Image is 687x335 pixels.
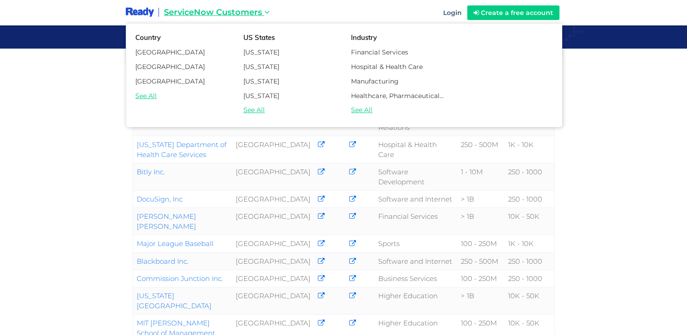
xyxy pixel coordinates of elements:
td: 1 - 10M [457,163,505,191]
td: 100 - 250M [457,235,505,252]
td: 250 - 500M [457,252,505,270]
td: 250 - 1000 [504,190,554,207]
td: [GEOGRAPHIC_DATA] [232,163,314,191]
td: [GEOGRAPHIC_DATA] [232,208,314,235]
td: Business Services [375,270,457,287]
a: Login [438,1,467,24]
td: [GEOGRAPHIC_DATA] [232,190,314,207]
a: Bitly Inc. [137,167,165,176]
a: [US_STATE] Department of Health Care Services [137,140,227,158]
a: Create a free account [467,5,559,20]
td: Financial Services [375,208,457,235]
td: Hospital & Health Care [375,136,457,163]
td: 1K - 10K [504,235,554,252]
img: logo [126,7,154,18]
td: > 1B [457,287,505,315]
td: > 1B [457,208,505,235]
a: [PERSON_NAME] [PERSON_NAME] [137,212,196,230]
td: 1K - 10K [504,136,554,163]
td: 250 - 1000 [504,163,554,191]
td: [GEOGRAPHIC_DATA] [232,252,314,270]
td: > 1B [457,190,505,207]
td: Software Development [375,163,457,191]
a: Commission Junction Inc. [137,274,223,283]
td: 10K - 50K [504,208,554,235]
td: 250 - 1000 [504,252,554,270]
a: Blackboard Inc. [137,257,188,266]
td: Sports [375,235,457,252]
td: [GEOGRAPHIC_DATA] [232,136,314,163]
td: 10K - 50K [504,287,554,315]
td: [GEOGRAPHIC_DATA] [232,270,314,287]
td: 250 - 500M [457,136,505,163]
span: Login [443,9,462,17]
td: 250 - 1000 [504,270,554,287]
td: [GEOGRAPHIC_DATA] [232,287,314,315]
td: Software and Internet [375,252,457,270]
a: DocuSign, Inc [137,195,183,203]
span: ServiceNow Customers [164,7,262,17]
td: 100 - 250M [457,270,505,287]
a: [US_STATE][GEOGRAPHIC_DATA] [137,291,212,310]
a: Major League Baseball [137,239,213,248]
td: [GEOGRAPHIC_DATA] [232,235,314,252]
td: Higher Education [375,287,457,315]
td: Software and Internet [375,190,457,207]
